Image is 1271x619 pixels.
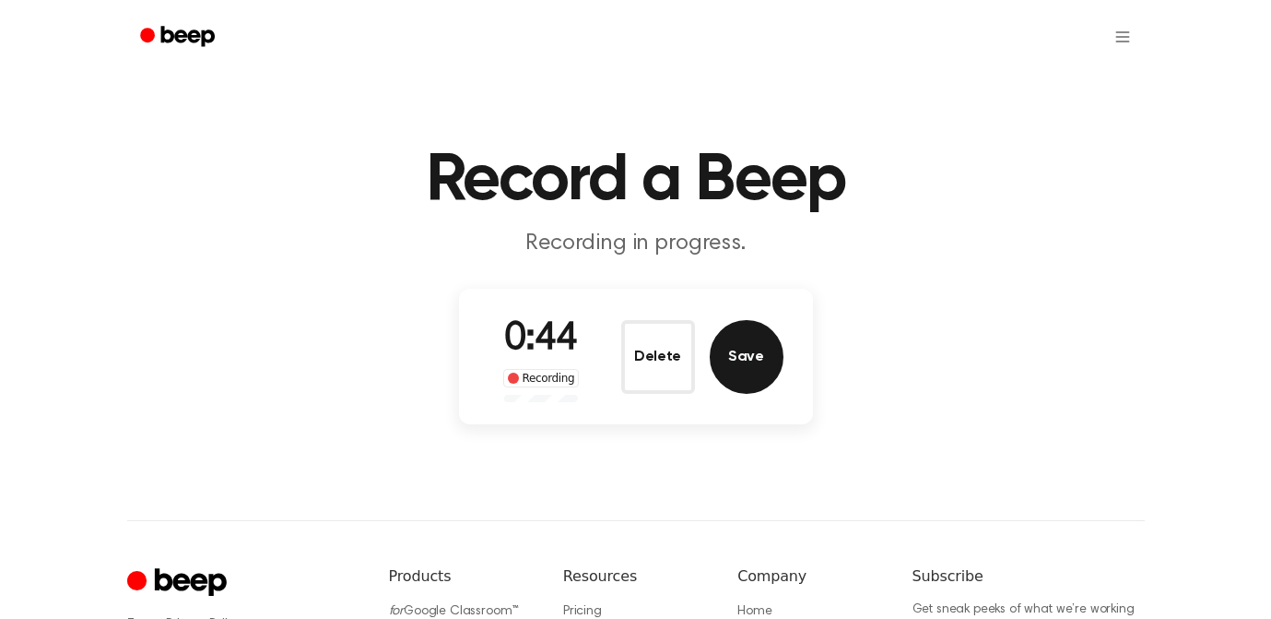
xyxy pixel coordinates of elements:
h6: Subscribe [912,565,1145,588]
h6: Resources [563,565,708,588]
button: Open menu [1100,15,1145,59]
button: Save Audio Record [710,320,783,394]
a: Pricing [563,605,602,618]
span: 0:44 [504,320,578,359]
h6: Products [389,565,534,588]
button: Delete Audio Record [621,320,695,394]
p: Recording in progress. [282,229,990,259]
i: for [389,605,405,618]
a: Beep [127,19,231,55]
a: Cruip [127,565,231,601]
div: Recording [503,369,580,387]
h6: Company [737,565,882,588]
a: Home [737,605,771,618]
h1: Record a Beep [164,148,1108,214]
